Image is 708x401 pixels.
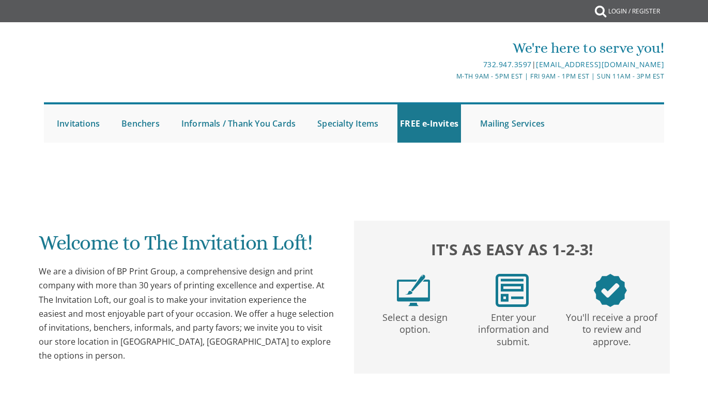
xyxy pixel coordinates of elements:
div: We're here to serve you! [251,38,664,58]
div: | [251,58,664,71]
p: Select a design option. [367,307,462,336]
h2: It's as easy as 1-2-3! [364,238,660,260]
div: M-Th 9am - 5pm EST | Fri 9am - 1pm EST | Sun 11am - 3pm EST [251,71,664,82]
a: Benchers [119,104,162,143]
a: [EMAIL_ADDRESS][DOMAIN_NAME] [536,59,664,69]
img: step2.png [496,274,529,307]
h1: Welcome to The Invitation Loft! [39,232,334,262]
a: Mailing Services [478,104,547,143]
p: You'll receive a proof to review and approve. [564,307,659,348]
p: Enter your information and submit. [466,307,561,348]
a: Informals / Thank You Cards [179,104,298,143]
img: step3.png [594,274,627,307]
img: step1.png [397,274,430,307]
a: FREE e-Invites [397,104,461,143]
div: We are a division of BP Print Group, a comprehensive design and print company with more than 30 y... [39,265,334,363]
a: Specialty Items [315,104,381,143]
a: Invitations [54,104,102,143]
a: 732.947.3597 [483,59,532,69]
